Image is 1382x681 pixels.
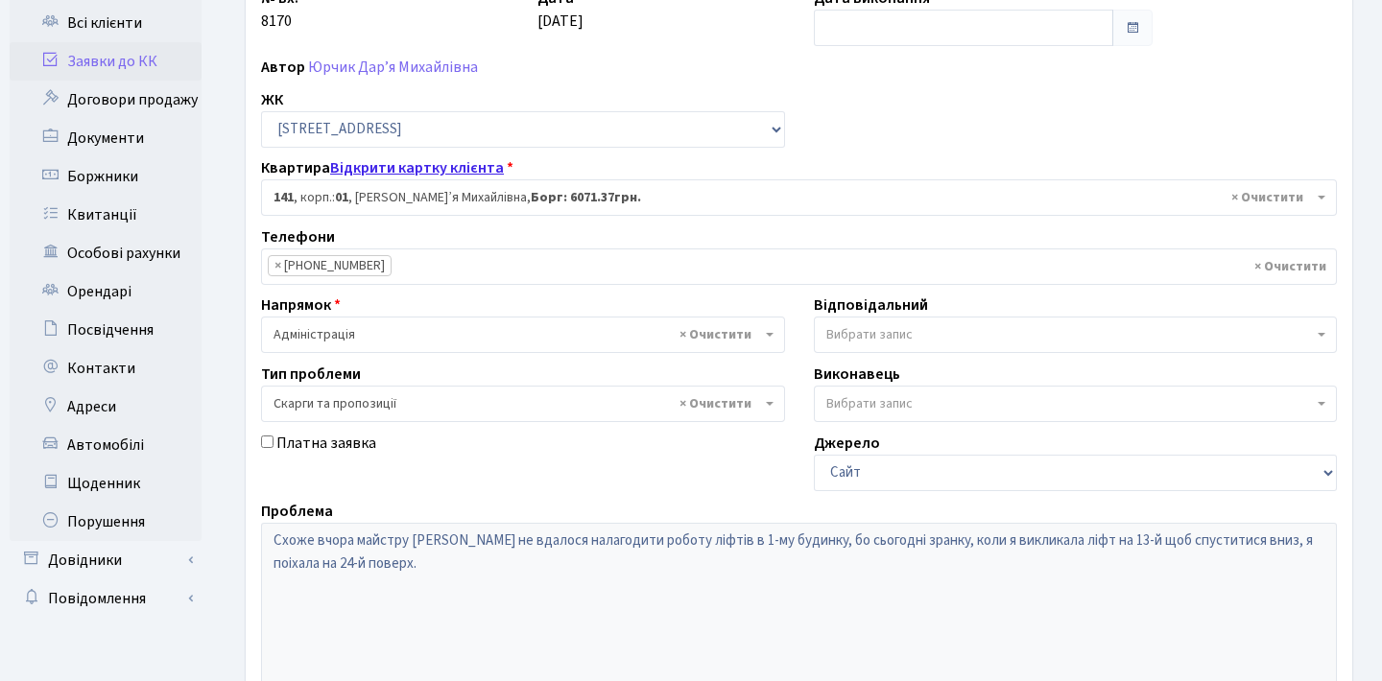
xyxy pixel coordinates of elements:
[826,394,913,413] span: Вибрати запис
[308,57,478,78] a: Юрчик Дар’я Михайлівна
[814,432,880,455] label: Джерело
[10,579,202,618] a: Повідомлення
[10,196,202,234] a: Квитанції
[826,325,913,344] span: Вибрати запис
[814,363,900,386] label: Виконавець
[10,311,202,349] a: Посвідчення
[10,234,202,272] a: Особові рахунки
[261,179,1337,216] span: <b>141</b>, корп.: <b>01</b>, Юрчик Дар’я Михайлівна, <b>Борг: 6071.37грн.</b>
[10,4,202,42] a: Всі клієнти
[10,349,202,387] a: Контакти
[330,157,504,178] a: Відкрити картку клієнта
[10,119,202,157] a: Документи
[274,394,761,413] span: Скарги та пропозиції
[276,432,376,455] label: Платна заявка
[10,42,202,81] a: Заявки до КК
[261,56,305,79] label: Автор
[679,394,751,413] span: Видалити всі елементи
[261,88,283,111] label: ЖК
[274,188,1313,207] span: <b>141</b>, корп.: <b>01</b>, Юрчик Дар’я Михайлівна, <b>Борг: 6071.37грн.</b>
[10,503,202,541] a: Порушення
[261,317,785,353] span: Адміністрація
[814,294,928,317] label: Відповідальний
[10,541,202,579] a: Довідники
[274,188,294,207] b: 141
[268,255,392,276] li: +380503578440
[261,500,333,523] label: Проблема
[531,188,641,207] b: Борг: 6071.37грн.
[261,225,335,248] label: Телефони
[10,464,202,503] a: Щоденник
[261,294,341,317] label: Напрямок
[261,156,513,179] label: Квартира
[10,387,202,426] a: Адреси
[10,426,202,464] a: Автомобілі
[679,325,751,344] span: Видалити всі елементи
[261,386,785,422] span: Скарги та пропозиції
[1254,257,1326,276] span: Видалити всі елементи
[274,256,281,275] span: ×
[10,81,202,119] a: Договори продажу
[10,157,202,196] a: Боржники
[274,325,761,344] span: Адміністрація
[261,363,361,386] label: Тип проблеми
[335,188,348,207] b: 01
[1231,188,1303,207] span: Видалити всі елементи
[10,272,202,311] a: Орендарі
